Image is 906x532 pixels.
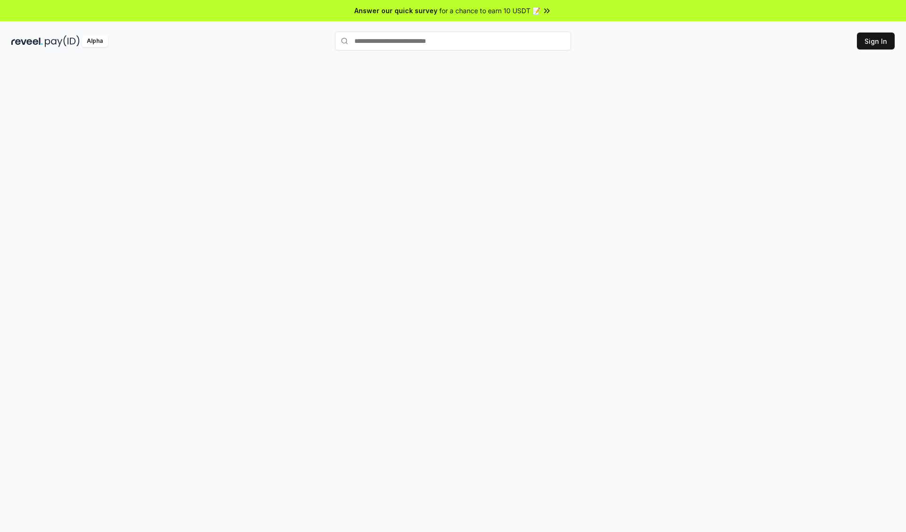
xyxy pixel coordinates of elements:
button: Sign In [857,33,895,49]
span: for a chance to earn 10 USDT 📝 [439,6,540,16]
span: Answer our quick survey [354,6,437,16]
img: reveel_dark [11,35,43,47]
img: pay_id [45,35,80,47]
div: Alpha [82,35,108,47]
